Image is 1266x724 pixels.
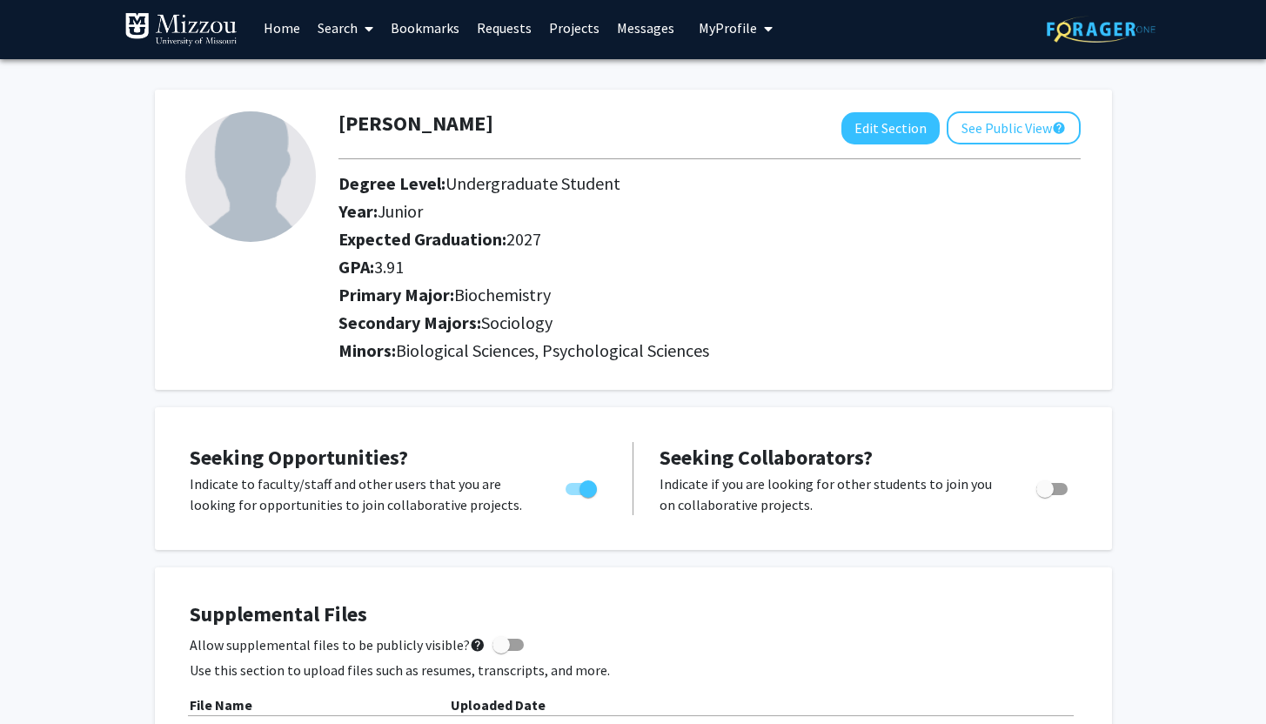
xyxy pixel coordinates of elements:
[660,444,873,471] span: Seeking Collaborators?
[1052,117,1066,138] mat-icon: help
[338,201,1051,222] h2: Year:
[190,602,1077,627] h4: Supplemental Files
[1029,473,1077,499] div: Toggle
[190,696,252,714] b: File Name
[559,473,606,499] div: Toggle
[378,200,423,222] span: Junior
[506,228,541,250] span: 2027
[338,111,493,137] h1: [PERSON_NAME]
[445,172,620,194] span: Undergraduate Student
[947,111,1081,144] button: See Public View
[1047,16,1155,43] img: ForagerOne Logo
[190,660,1077,680] p: Use this section to upload files such as resumes, transcripts, and more.
[190,473,533,515] p: Indicate to faculty/staff and other users that you are looking for opportunities to join collabor...
[470,634,486,655] mat-icon: help
[841,112,940,144] button: Edit Section
[699,19,757,37] span: My Profile
[374,256,404,278] span: 3.91
[481,312,553,333] span: Sociology
[338,229,1051,250] h2: Expected Graduation:
[185,111,316,242] img: Profile Picture
[190,444,408,471] span: Seeking Opportunities?
[454,284,551,305] span: Biochemistry
[451,696,546,714] b: Uploaded Date
[13,646,74,711] iframe: Chat
[338,257,1051,278] h2: GPA:
[660,473,1003,515] p: Indicate if you are looking for other students to join you on collaborative projects.
[124,12,238,47] img: University of Missouri Logo
[338,285,1081,305] h2: Primary Major:
[396,339,709,361] span: Biological Sciences, Psychological Sciences
[338,340,1081,361] h2: Minors:
[190,634,486,655] span: Allow supplemental files to be publicly visible?
[338,173,1051,194] h2: Degree Level:
[338,312,1081,333] h2: Secondary Majors:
